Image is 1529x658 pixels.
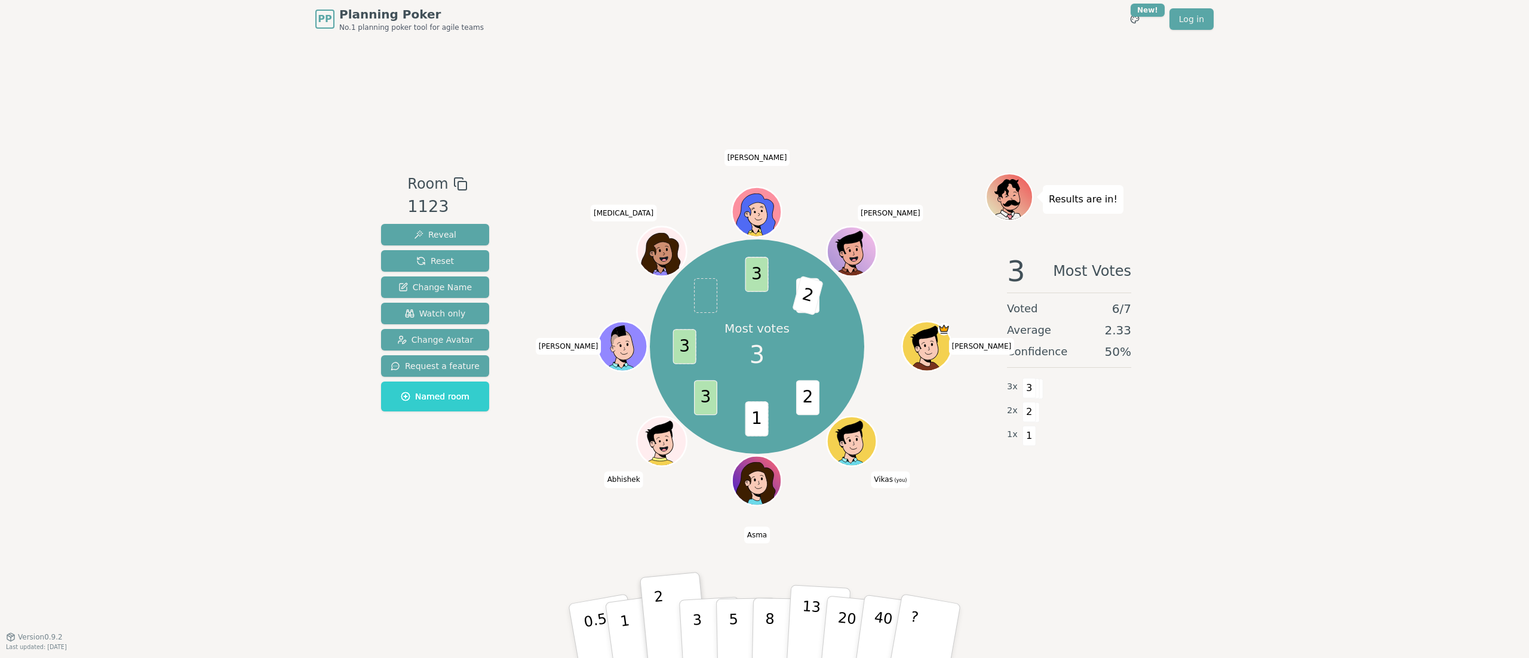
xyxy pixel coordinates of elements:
span: 1 [1023,426,1036,446]
span: Click to change your name [536,338,601,355]
span: 3 [1007,257,1026,285]
button: Watch only [381,303,489,324]
span: Named room [401,391,469,402]
span: 3 [673,329,696,364]
button: Change Avatar [381,329,489,350]
a: Log in [1169,8,1214,30]
span: 2 [796,380,819,416]
span: Reset [416,255,454,267]
span: Version 0.9.2 [18,632,63,642]
span: Room [407,173,448,195]
button: Reset [381,250,489,272]
span: Change Avatar [397,334,474,346]
span: Click to change your name [744,527,770,543]
span: 1 [745,401,769,436]
span: 50 % [1105,343,1131,360]
span: Click to change your name [604,472,643,488]
span: Planning Poker [339,6,484,23]
span: Average [1007,322,1051,339]
p: Results are in! [1049,191,1117,208]
span: PP [318,12,331,26]
span: 1 x [1007,428,1018,441]
span: 3 [750,337,764,373]
span: Most Votes [1053,257,1131,285]
span: 6 / 7 [1112,300,1131,317]
div: New! [1131,4,1165,17]
span: Click to change your name [949,338,1015,355]
span: Viney is the host [938,323,951,336]
span: 2 x [1007,404,1018,417]
span: Voted [1007,300,1038,317]
span: Reveal [414,229,456,241]
span: Watch only [405,308,466,319]
button: Reveal [381,224,489,245]
button: Click to change your avatar [829,418,876,465]
button: New! [1124,8,1146,30]
button: Request a feature [381,355,489,377]
p: 2 [653,588,669,653]
span: Change Name [398,281,472,293]
span: Last updated: [DATE] [6,644,67,650]
span: 2 [1023,402,1036,422]
span: 3 [1023,378,1036,398]
span: Click to change your name [591,205,656,222]
button: Named room [381,382,489,411]
span: 3 [694,380,717,416]
span: No.1 planning poker tool for agile teams [339,23,484,32]
span: Click to change your name [724,149,790,166]
button: Change Name [381,276,489,298]
span: Confidence [1007,343,1067,360]
span: Click to change your name [858,205,923,222]
span: 2 [793,276,824,316]
span: Request a feature [391,360,480,372]
span: 3 [745,257,769,292]
button: Version0.9.2 [6,632,63,642]
span: Click to change your name [871,472,910,488]
a: PPPlanning PokerNo.1 planning poker tool for agile teams [315,6,484,32]
span: 2.33 [1104,322,1131,339]
span: (you) [893,478,907,484]
div: 1123 [407,195,467,219]
p: Most votes [724,320,790,337]
span: 3 x [1007,380,1018,393]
